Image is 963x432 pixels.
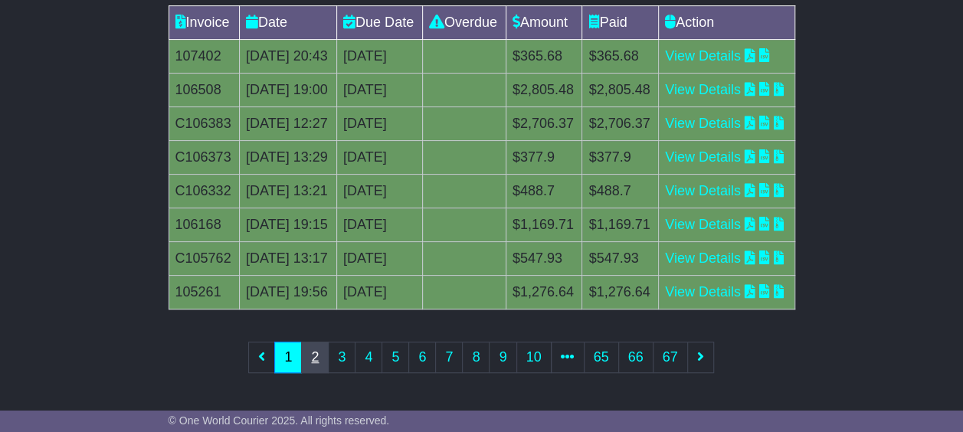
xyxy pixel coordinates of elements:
[239,208,336,242] td: [DATE] 19:15
[582,141,659,175] td: $377.9
[618,342,653,373] a: 66
[582,276,659,309] td: $1,276.64
[665,116,741,131] a: View Details
[336,74,422,107] td: [DATE]
[506,40,582,74] td: $365.68
[435,342,463,373] a: 7
[336,175,422,208] td: [DATE]
[582,208,659,242] td: $1,169.71
[582,175,659,208] td: $488.7
[169,6,239,40] td: Invoice
[239,40,336,74] td: [DATE] 20:43
[169,208,239,242] td: 106168
[582,242,659,276] td: $547.93
[506,175,582,208] td: $488.7
[665,183,741,198] a: View Details
[169,276,239,309] td: 105261
[665,149,741,165] a: View Details
[582,74,659,107] td: $2,805.48
[665,217,741,232] a: View Details
[328,342,355,373] a: 3
[239,74,336,107] td: [DATE] 19:00
[506,276,582,309] td: $1,276.64
[336,6,422,40] td: Due Date
[506,208,582,242] td: $1,169.71
[239,6,336,40] td: Date
[169,107,239,141] td: C106383
[506,141,582,175] td: $377.9
[506,6,582,40] td: Amount
[336,276,422,309] td: [DATE]
[336,208,422,242] td: [DATE]
[462,342,490,373] a: 8
[336,141,422,175] td: [DATE]
[169,242,239,276] td: C105762
[355,342,382,373] a: 4
[169,74,239,107] td: 106508
[274,342,302,373] a: 1
[653,342,688,373] a: 67
[336,242,422,276] td: [DATE]
[582,107,659,141] td: $2,706.37
[659,6,794,40] td: Action
[336,107,422,141] td: [DATE]
[239,107,336,141] td: [DATE] 12:27
[506,242,582,276] td: $547.93
[665,82,741,97] a: View Details
[584,342,619,373] a: 65
[239,141,336,175] td: [DATE] 13:29
[301,342,329,373] a: 2
[665,250,741,266] a: View Details
[665,48,741,64] a: View Details
[169,414,390,427] span: © One World Courier 2025. All rights reserved.
[506,107,582,141] td: $2,706.37
[382,342,409,373] a: 5
[239,242,336,276] td: [DATE] 13:17
[582,6,659,40] td: Paid
[582,40,659,74] td: $365.68
[489,342,516,373] a: 9
[506,74,582,107] td: $2,805.48
[665,284,741,299] a: View Details
[239,276,336,309] td: [DATE] 19:56
[239,175,336,208] td: [DATE] 13:21
[422,6,506,40] td: Overdue
[169,141,239,175] td: C106373
[169,40,239,74] td: 107402
[408,342,436,373] a: 6
[169,175,239,208] td: C106332
[336,40,422,74] td: [DATE]
[516,342,552,373] a: 10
